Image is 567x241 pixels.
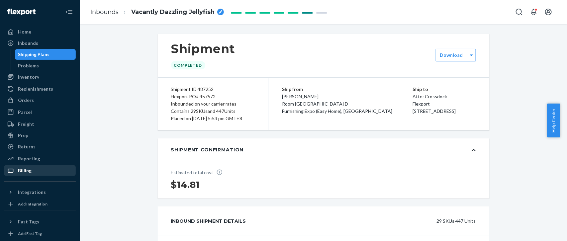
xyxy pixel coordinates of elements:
a: Add Integration [4,200,76,208]
a: Prep [4,130,76,141]
div: Reporting [18,155,40,162]
div: Add Integration [18,201,47,207]
button: Open notifications [527,5,540,19]
div: Returns [18,143,36,150]
div: Flexport PO# 457572 [171,93,255,100]
div: Parcel [18,109,32,116]
h1: $14.81 [171,179,228,191]
span: Vacantly Dazzling Jellyfish [131,8,215,17]
ol: breadcrumbs [85,2,229,22]
a: Add Fast Tag [4,230,76,238]
div: Orders [18,97,34,104]
h1: Shipment [171,42,235,56]
div: Billing [18,167,32,174]
div: Inventory [18,74,39,80]
a: Inbounds [90,8,119,16]
button: Open account menu [542,5,555,19]
a: Problems [15,60,76,71]
div: Replenishments [18,86,53,92]
p: Ship to [413,86,476,93]
div: Shipping Plans [18,51,50,58]
a: Shipping Plans [15,49,76,60]
a: Reporting [4,153,76,164]
a: Replenishments [4,84,76,94]
div: Home [18,29,31,35]
div: Inbounds [18,40,38,46]
div: Inbound Shipment Details [171,214,246,228]
button: Fast Tags [4,216,76,227]
a: Billing [4,165,76,176]
button: Integrations [4,187,76,198]
button: Help Center [547,104,560,137]
div: Integrations [18,189,46,196]
div: Prep [18,132,28,139]
div: Problems [18,62,39,69]
img: Flexport logo [7,9,36,15]
button: Open Search Box [513,5,526,19]
span: [STREET_ADDRESS] [413,108,456,114]
label: Download [440,52,463,58]
a: Orders [4,95,76,106]
a: Inventory [4,72,76,82]
p: Flexport [413,100,476,108]
a: Inbounds [4,38,76,48]
p: Attn: Crossdock [413,93,476,100]
div: Fast Tags [18,218,39,225]
a: Home [4,27,76,37]
div: Shipment ID 487252 [171,86,255,93]
span: [PERSON_NAME] Room [GEOGRAPHIC_DATA] D Furnishing Expo (Easy Home), [GEOGRAPHIC_DATA] [282,94,393,114]
p: Ship from [282,86,413,93]
div: Placed on [DATE] 5:53 pm GMT+8 [171,115,255,122]
div: Contains 29 SKUs and 447 Units [171,108,255,115]
div: Freight [18,121,34,127]
a: Returns [4,141,76,152]
a: Parcel [4,107,76,118]
button: Close Navigation [62,5,76,19]
div: Inbounded on your carrier rates [171,100,255,108]
div: Add Fast Tag [18,231,42,236]
div: Completed [171,61,205,69]
a: Freight [4,119,76,129]
div: Shipment Confirmation [171,146,244,153]
div: 29 SKUs 447 Units [261,214,476,228]
p: Estimated total cost [171,169,228,176]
